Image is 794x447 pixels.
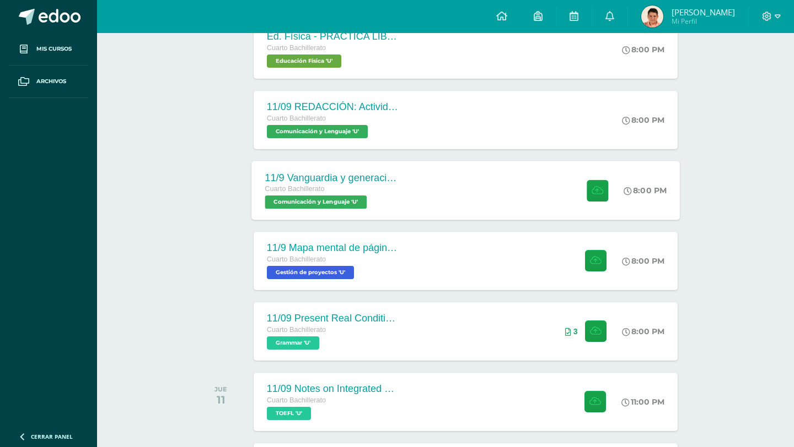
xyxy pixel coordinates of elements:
img: c7f6891603fb5af6efb770ab50e2a5d8.png [641,6,663,28]
span: Cuarto Bachillerato [265,185,324,193]
span: Cuarto Bachillerato [267,44,326,52]
span: 3 [573,327,578,336]
div: Archivos entregados [565,327,578,336]
div: 11 [214,393,227,406]
span: Grammar 'U' [267,336,319,350]
span: Cuarto Bachillerato [267,326,326,334]
a: Mis cursos [9,33,88,66]
div: 11/09 Present Real Conditional Exercise [267,313,399,324]
span: Cerrar panel [31,433,73,440]
div: 11/9 Vanguardia y generación del 27 [265,172,398,183]
span: Mis cursos [36,45,72,53]
span: Archivos [36,77,66,86]
span: Cuarto Bachillerato [267,255,326,263]
div: 11/09 REDACCIÓN: Actividad de Guatemala - ACTIVIDAD CERRADA [267,101,399,113]
div: Ed. Física - PRACTICA LIBRE Voleibol - S4C2 [267,31,399,42]
span: Mi Perfil [672,17,735,26]
span: Cuarto Bachillerato [267,115,326,122]
div: 8:00 PM [622,326,664,336]
div: 11:00 PM [621,397,664,407]
a: Archivos [9,66,88,98]
span: Educación Física 'U' [267,54,341,68]
div: JUE [214,385,227,393]
div: 8:00 PM [622,115,664,125]
span: Cuarto Bachillerato [267,396,326,404]
div: 8:00 PM [622,45,664,54]
span: [PERSON_NAME] [672,7,735,18]
div: 11/9 Mapa mental de página 112 y 113 [267,242,399,254]
span: Comunicación y Lenguaje 'U' [265,195,367,209]
div: 8:00 PM [624,186,667,195]
span: Comunicación y Lenguaje 'U' [267,125,368,138]
div: 11/09 Notes on Integrated Writing [267,383,399,395]
span: TOEFL 'U' [267,407,311,420]
span: Gestión de proyectos 'U' [267,266,354,279]
div: 8:00 PM [622,256,664,266]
